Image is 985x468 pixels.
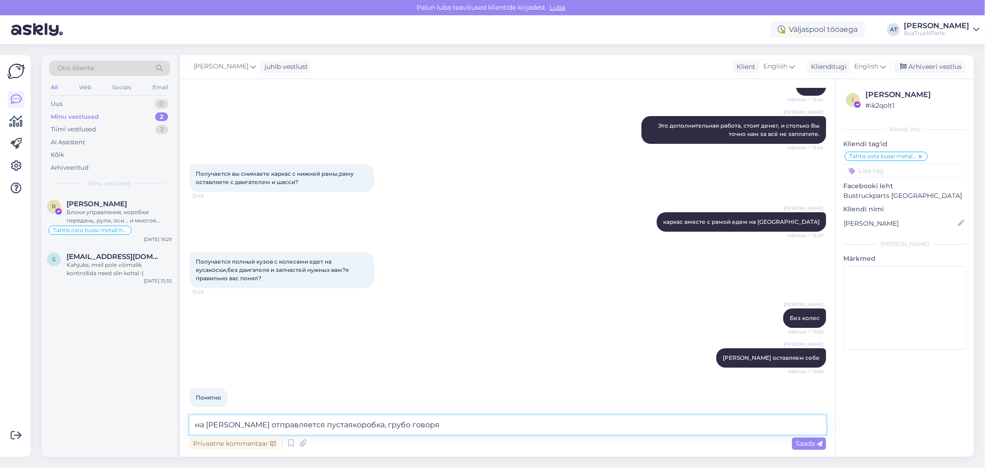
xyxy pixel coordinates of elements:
[49,81,60,93] div: All
[196,170,355,185] span: Получается вы снимаете каркас с нижней рамы,раму оставляете с двигателем и шасси?
[193,62,248,72] span: [PERSON_NAME]
[66,261,172,277] div: Kahjuks, meil pole võimalik kontrollida need siin kohal :(
[547,3,568,12] span: Luba
[843,191,967,201] p: Bustruckparts [GEOGRAPHIC_DATA]
[770,21,865,38] div: Väljaspool tööaega
[723,354,820,361] span: [PERSON_NAME] оставляем себе
[52,203,56,210] span: R
[865,100,964,111] div: # ik2qolt1
[196,394,221,401] span: Понятно
[144,277,172,284] div: [DATE] 15:35
[66,252,163,261] span: szymonrafa134@gmail.com
[843,139,967,149] p: Kliendi tag'id
[57,63,94,73] span: Otsi kliente
[788,328,823,335] span: Nähtud ✓ 13:58
[189,437,279,450] div: Privaatne kommentaar
[894,61,966,73] div: Arhiveeri vestlus
[849,154,917,159] span: Tahtis osta bussi metall hinnaga
[843,254,967,264] p: Märkmed
[844,218,956,228] input: Lisa nimi
[89,179,130,188] span: Minu vestlused
[887,23,900,36] div: AT
[763,62,787,72] span: English
[865,89,964,100] div: [PERSON_NAME]
[807,62,846,72] div: Klienditugi
[784,301,823,308] span: [PERSON_NAME]
[790,314,820,321] span: Без колес
[110,81,133,93] div: Socials
[658,122,821,137] span: Это дополнительная работа, стоит денег, и столько Вы точно нам за всё не заплатите.
[196,258,350,282] span: Получается полный кузов с колесами едет на кусакоски,без двигателя и запчастей нужных вам?я прави...
[854,62,878,72] span: English
[144,236,172,243] div: [DATE] 16:29
[151,81,170,93] div: Email
[663,218,820,225] span: каркас вместе с рамой едем на [GEOGRAPHIC_DATA]
[796,439,822,448] span: Saada
[7,62,25,80] img: Askly Logo
[843,181,967,191] p: Facebooki leht
[155,112,168,122] div: 2
[192,192,227,199] span: 13:45
[787,96,823,103] span: Nähtud ✓ 13:42
[51,163,89,172] div: Arhiveeritud
[51,125,96,134] div: Tiimi vestlused
[261,62,308,72] div: juhib vestlust
[784,205,823,212] span: [PERSON_NAME]
[733,62,755,72] div: Klient
[852,96,854,103] span: i
[51,99,62,109] div: Uus
[192,289,227,296] span: 13:49
[156,125,168,134] div: 2
[77,81,93,93] div: Web
[904,22,969,30] div: [PERSON_NAME]
[784,341,823,348] span: [PERSON_NAME]
[843,125,967,134] div: Kliendi info
[787,144,823,151] span: Nähtud ✓ 13:43
[66,200,127,208] span: Roman Skatskov
[904,22,979,37] a: [PERSON_NAME]BusTruckParts
[784,109,823,116] span: [PERSON_NAME]
[51,150,64,160] div: Kõik
[66,208,172,225] div: Блоки управления, коробки передачь, рули, оси .. и многое другое там еще имеется
[843,204,967,214] p: Kliendi nimi
[189,415,826,435] textarea: на [PERSON_NAME] отправляется пустакоробка, грубо говоря
[904,30,969,37] div: BusTruckParts
[787,232,823,239] span: Nähtud ✓ 13:47
[51,138,85,147] div: AI Assistent
[155,99,168,109] div: 0
[53,228,127,233] span: Tahtis osta bussi metall hinnaga
[53,256,56,263] span: s
[51,112,99,122] div: Minu vestlused
[843,240,967,248] div: [PERSON_NAME]
[788,368,823,375] span: Nähtud ✓ 13:58
[843,164,967,178] input: Lisa tag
